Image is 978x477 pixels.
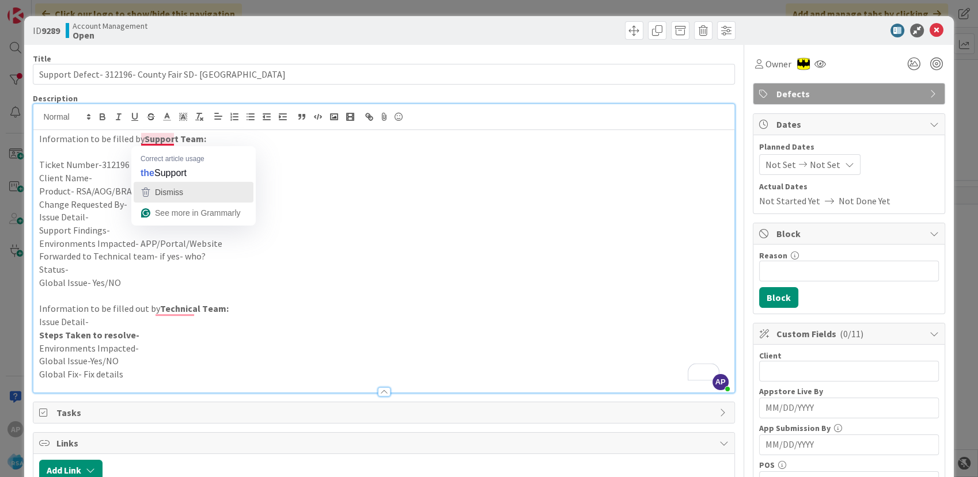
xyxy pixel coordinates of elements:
span: Tasks [56,406,713,419]
span: Dates [776,117,924,131]
p: Change Requested By- [39,198,728,211]
span: Actual Dates [759,181,939,193]
p: Global Issue-Yes/NO [39,354,728,368]
strong: Support Team: [145,133,206,144]
span: ( 0/11 ) [840,328,863,339]
label: Reason [759,250,787,261]
p: Product- RSA/AOG/BRANDIQ [39,185,728,198]
span: Not Started Yet [759,194,820,208]
p: Environments Impacted- [39,342,728,355]
input: MM/DD/YYYY [765,435,932,455]
label: Title [33,54,51,64]
button: Block [759,287,798,308]
span: Description [33,93,78,104]
span: AP [712,374,729,390]
span: ID [33,24,60,37]
span: Not Set [810,158,840,171]
p: Forwarded to Technical team- if yes- who? [39,250,728,263]
p: Support Findings- [39,224,728,237]
p: Information to be filled by [39,132,728,146]
p: Issue Detail- [39,315,728,329]
span: Defects [776,87,924,101]
b: Open [73,30,147,40]
b: 9289 [41,25,60,36]
span: Block [776,227,924,241]
span: Planned Dates [759,141,939,153]
p: Ticket Number-312196 [39,158,728,171]
span: Not Set [765,158,796,171]
div: POS [759,461,939,469]
strong: Technical Team: [160,303,228,314]
span: Custom Fields [776,327,924,341]
p: Issue Detail- [39,211,728,224]
input: MM/DD/YYYY [765,398,932,418]
div: Appstore Live By [759,387,939,395]
p: Environments Impacted- APP/Portal/Website [39,237,728,250]
span: Owner [765,57,791,71]
span: Links [56,436,713,450]
div: To enrich screen reader interactions, please activate Accessibility in Grammarly extension settings [33,130,734,392]
p: Client Name- [39,171,728,185]
p: Information to be filled out by [39,302,728,315]
label: Client [759,350,782,361]
p: Status- [39,263,728,276]
strong: Steps Taken to resolve- [39,329,139,341]
span: Account Management [73,21,147,30]
p: Global Issue- Yes/NO [39,276,728,289]
p: Global Fix- Fix details [39,368,728,381]
input: type card name here... [33,64,734,85]
div: App Submission By [759,424,939,432]
span: Not Done Yet [839,194,890,208]
img: AC [797,58,810,70]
